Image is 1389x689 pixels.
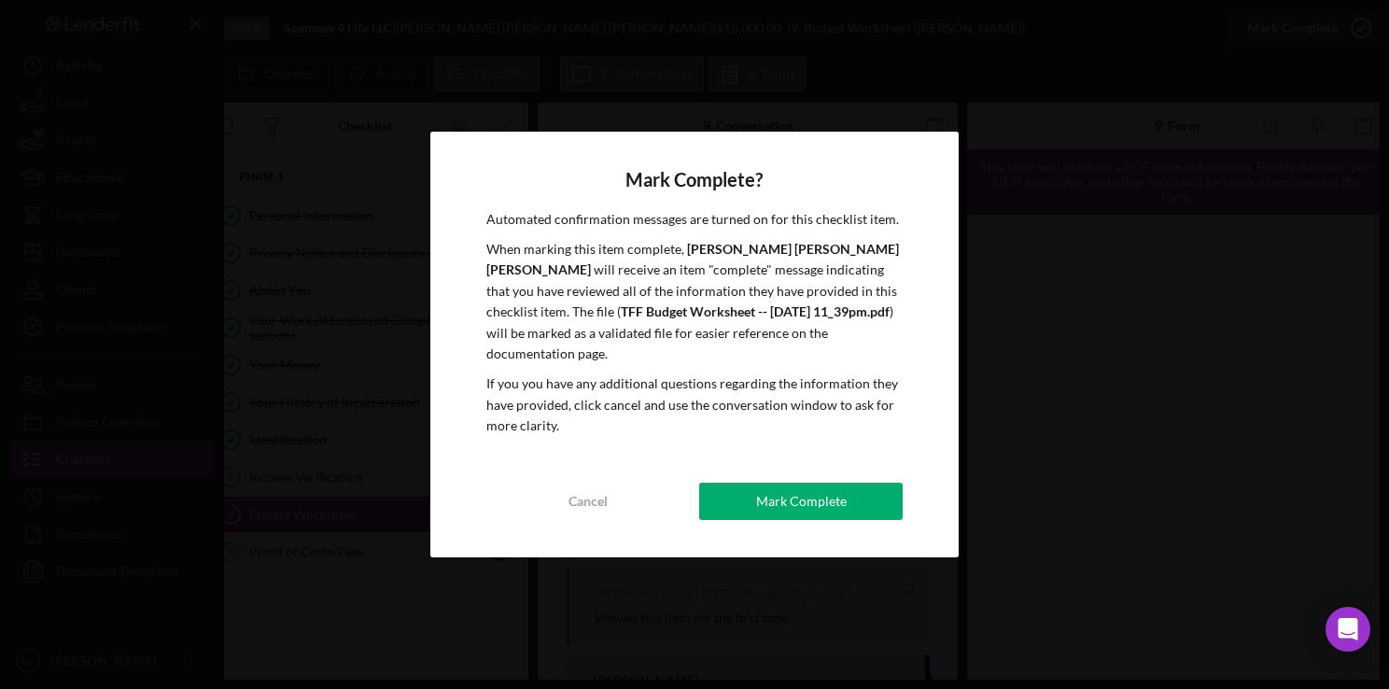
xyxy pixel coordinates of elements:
div: Open Intercom Messenger [1326,607,1370,652]
h4: Mark Complete? [486,169,903,190]
div: Cancel [568,483,608,520]
b: TFF Budget Worksheet -- [DATE] 11_39pm.pdf [621,303,890,319]
button: Mark Complete [699,483,903,520]
button: Cancel [486,483,690,520]
div: Mark Complete [756,483,847,520]
p: Automated confirmation messages are turned on for this checklist item. [486,209,903,230]
b: [PERSON_NAME] [PERSON_NAME] [PERSON_NAME] [486,241,899,277]
p: When marking this item complete, will receive an item "complete" message indicating that you have... [486,239,903,364]
p: If you you have any additional questions regarding the information they have provided, click canc... [486,373,903,436]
